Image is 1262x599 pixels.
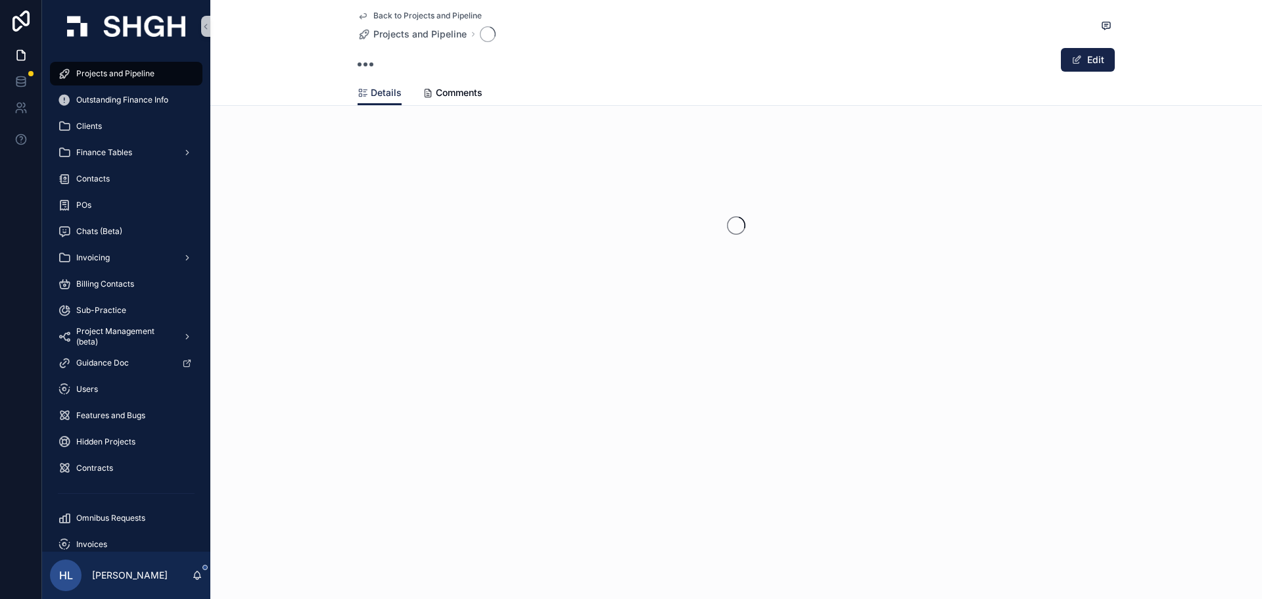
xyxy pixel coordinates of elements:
span: Contracts [76,463,113,473]
a: Guidance Doc [50,351,202,375]
a: Invoicing [50,246,202,270]
a: Projects and Pipeline [50,62,202,85]
img: App logo [67,16,185,37]
a: Contracts [50,456,202,480]
a: Invoices [50,533,202,556]
a: Comments [423,81,482,107]
span: Projects and Pipeline [76,68,154,79]
span: Features and Bugs [76,410,145,421]
a: Finance Tables [50,141,202,164]
a: POs [50,193,202,217]
a: Clients [50,114,202,138]
a: Project Management (beta) [50,325,202,348]
span: Billing Contacts [76,279,134,289]
span: Project Management (beta) [76,326,172,347]
a: Features and Bugs [50,404,202,427]
span: Users [76,384,98,395]
a: Projects and Pipeline [358,28,467,41]
span: Invoices [76,539,107,550]
span: Finance Tables [76,147,132,158]
a: Back to Projects and Pipeline [358,11,482,21]
span: Back to Projects and Pipeline [373,11,482,21]
span: Projects and Pipeline [373,28,467,41]
span: POs [76,200,91,210]
a: Chats (Beta) [50,220,202,243]
a: Outstanding Finance Info [50,88,202,112]
p: [PERSON_NAME] [92,569,168,582]
a: Details [358,81,402,106]
button: Edit [1061,48,1115,72]
span: Chats (Beta) [76,226,122,237]
a: Omnibus Requests [50,506,202,530]
a: Billing Contacts [50,272,202,296]
span: Hidden Projects [76,437,135,447]
span: Clients [76,121,102,132]
a: Hidden Projects [50,430,202,454]
span: Comments [436,86,482,99]
div: scrollable content [42,53,210,552]
a: Sub-Practice [50,299,202,322]
span: Contacts [76,174,110,184]
span: Invoicing [76,252,110,263]
span: HL [59,567,73,583]
span: Guidance Doc [76,358,129,368]
span: Details [371,86,402,99]
a: Contacts [50,167,202,191]
span: Omnibus Requests [76,513,145,523]
a: Users [50,377,202,401]
span: Outstanding Finance Info [76,95,168,105]
span: Sub-Practice [76,305,126,316]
